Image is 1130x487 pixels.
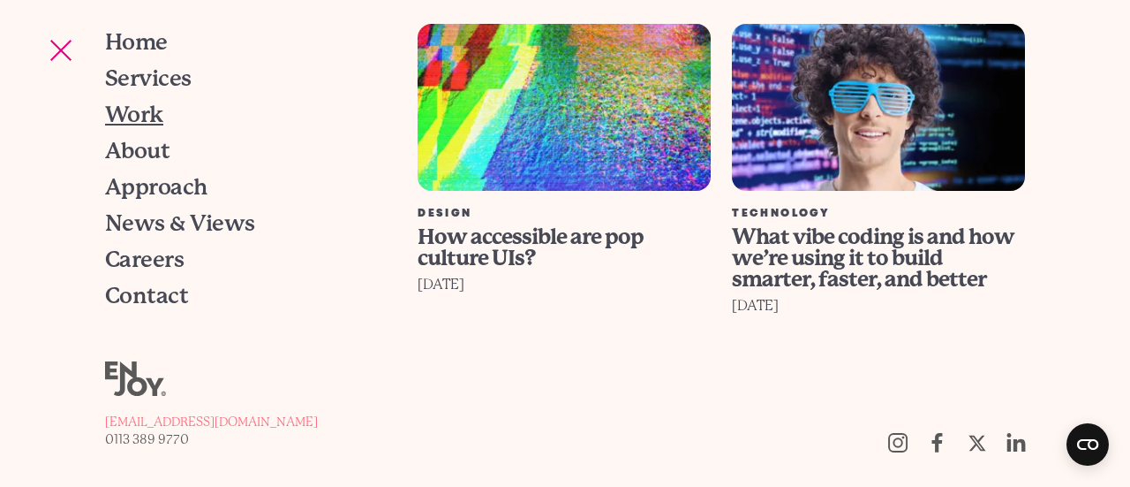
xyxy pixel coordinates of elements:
a: [EMAIL_ADDRESS][DOMAIN_NAME] [105,413,318,430]
a: How accessible are pop culture UIs? Design How accessible are pop culture UIs? [DATE] [407,24,721,432]
a: Contact [105,278,381,314]
span: About [105,140,169,162]
span: Work [105,103,163,126]
div: Technology [732,209,1025,219]
a: Home [105,24,381,60]
button: Open CMP widget [1066,423,1109,466]
div: [DATE] [418,272,711,297]
div: [DATE] [732,293,1025,318]
span: How accessible are pop culture UIs? [418,224,644,270]
a: What vibe coding is and how we’re using it to build smarter, faster, and better Technology What v... [721,24,1036,432]
a: Follow us on Instagram [878,423,917,462]
img: What vibe coding is and how we’re using it to build smarter, faster, and better [732,24,1025,191]
a: https://uk.linkedin.com/company/enjoy-digital [997,423,1036,462]
button: Site navigation [42,32,79,69]
div: Design [418,209,711,219]
a: Services [105,60,381,96]
a: Work [105,96,381,133]
img: How accessible are pop culture UIs? [418,24,711,191]
span: News & Views [105,212,254,234]
a: News & Views [105,205,381,241]
a: Approach [105,169,381,205]
span: [EMAIL_ADDRESS][DOMAIN_NAME] [105,415,318,429]
a: Follow us on Facebook [917,423,957,462]
span: Services [105,67,192,89]
span: Approach [105,176,207,198]
a: Follow us on Twitter [957,423,997,462]
span: What vibe coding is and how we’re using it to build smarter, faster, and better [732,224,1014,292]
a: Careers [105,241,381,278]
span: Careers [105,248,184,270]
a: About [105,133,381,169]
span: Contact [105,285,188,307]
span: 0113 389 9770 [105,432,189,446]
a: 0113 389 9770 [105,430,318,448]
span: Home [105,31,168,53]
